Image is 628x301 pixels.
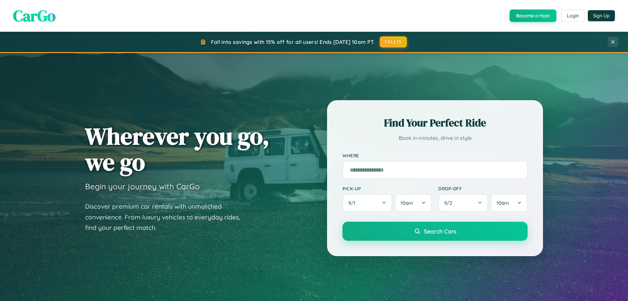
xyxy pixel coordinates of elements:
[444,200,455,206] span: 9 / 2
[342,186,432,191] label: Pick-up
[342,222,528,241] button: Search Cars
[85,181,200,191] h3: Begin your journey with CarGo
[588,10,615,21] button: Sign Up
[438,186,528,191] label: Drop-off
[342,133,528,143] p: Book in minutes, drive in style
[348,200,359,206] span: 9 / 1
[424,228,456,235] span: Search Cars
[438,194,488,212] button: 9/2
[401,200,413,206] span: 10am
[561,10,584,22] button: Login
[497,200,509,206] span: 10am
[13,5,56,27] span: CarGo
[380,36,407,47] button: FALL15
[85,201,249,233] p: Discover premium car rentals with unmatched convenience. From luxury vehicles to everyday rides, ...
[85,123,270,175] h1: Wherever you go, we go
[342,194,392,212] button: 9/1
[510,9,556,22] button: Become a Host
[342,116,528,130] h2: Find Your Perfect Ride
[342,153,528,158] label: Where
[211,39,375,45] span: Fall into savings with 15% off for all users! Ends [DATE] 10am PT.
[491,194,528,212] button: 10am
[395,194,432,212] button: 10am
